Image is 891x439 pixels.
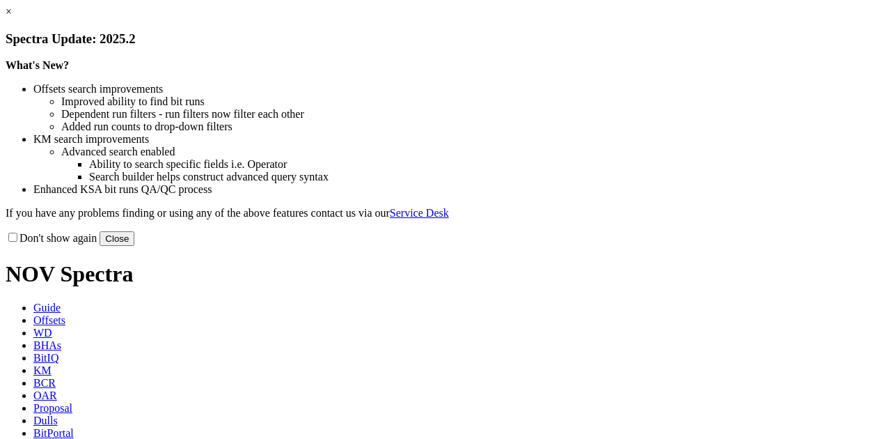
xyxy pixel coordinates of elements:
[33,352,58,364] span: BitIQ
[61,121,885,133] li: Added run counts to drop-down filters
[33,364,52,376] span: KM
[33,133,885,146] li: KM search improvements
[33,339,61,351] span: BHAs
[6,232,97,244] label: Don't show again
[33,415,58,426] span: Dulls
[6,207,885,219] p: If you have any problems finding or using any of the above features contact us via our
[33,390,57,401] span: OAR
[33,183,885,196] li: Enhanced KSA bit runs QA/QC process
[6,261,885,287] h1: NOV Spectra
[33,327,52,339] span: WD
[390,207,449,219] a: Service Desk
[6,6,12,17] a: ×
[33,427,74,439] span: BitPortal
[61,108,885,121] li: Dependent run filters - run filters now filter each other
[100,231,134,246] button: Close
[33,402,72,414] span: Proposal
[33,377,56,389] span: BCR
[61,146,885,158] li: Advanced search enabled
[89,171,885,183] li: Search builder helps construct advanced query syntax
[33,83,885,95] li: Offsets search improvements
[89,158,885,171] li: Ability to search specific fields i.e. Operator
[6,59,69,71] strong: What's New?
[8,233,17,242] input: Don't show again
[33,302,61,314] span: Guide
[61,95,885,108] li: Improved ability to find bit runs
[33,314,65,326] span: Offsets
[6,31,885,47] h3: Spectra Update: 2025.2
